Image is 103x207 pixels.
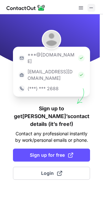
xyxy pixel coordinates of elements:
[78,72,85,78] img: Check Icon
[13,104,90,128] h1: Sign up to get [PERSON_NAME]’s contact details (it’s free!)
[18,55,25,61] img: https://contactout.com/extension/app/static/media/login-email-icon.f64bce713bb5cd1896fef81aa7b14a...
[18,85,25,92] img: https://contactout.com/extension/app/static/media/login-phone-icon.bacfcb865e29de816d437549d7f4cb...
[6,4,45,12] img: ContactOut v5.3.10
[13,130,90,143] p: Contact any professional instantly by work/personal emails or phone.
[13,167,90,180] button: Login
[13,149,90,162] button: Sign up for free
[42,30,61,49] img: Peyman Bashiri
[28,52,75,65] p: ***@[DOMAIN_NAME]
[41,170,62,177] span: Login
[78,55,85,61] img: Check Icon
[30,152,73,158] span: Sign up for free
[18,72,25,78] img: https://contactout.com/extension/app/static/media/login-work-icon.638a5007170bc45168077fde17b29a1...
[28,68,75,81] p: [EMAIL_ADDRESS][DOMAIN_NAME]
